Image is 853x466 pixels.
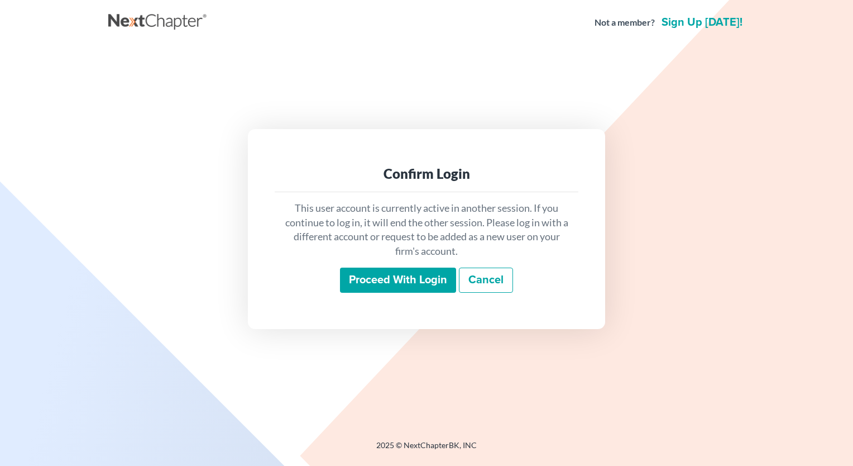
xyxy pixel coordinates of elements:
[459,268,513,293] a: Cancel
[284,201,569,259] p: This user account is currently active in another session. If you continue to log in, it will end ...
[108,440,745,460] div: 2025 © NextChapterBK, INC
[595,16,655,29] strong: Not a member?
[340,268,456,293] input: Proceed with login
[659,17,745,28] a: Sign up [DATE]!
[284,165,569,183] div: Confirm Login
